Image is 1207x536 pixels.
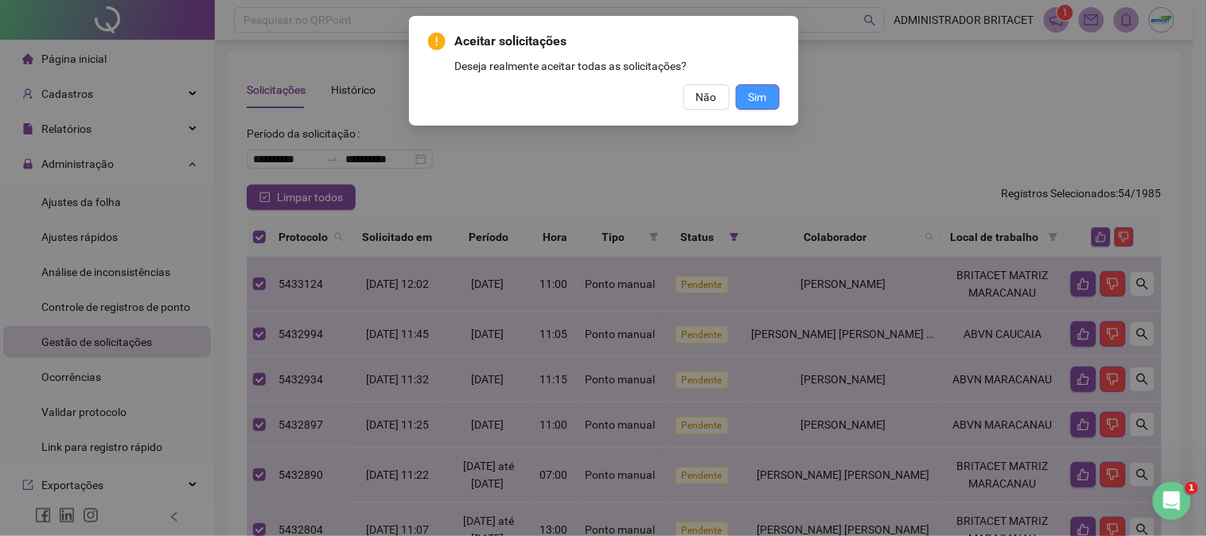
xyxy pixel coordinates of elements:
span: Não [696,88,717,106]
span: 1 [1186,482,1198,495]
button: Não [683,84,730,110]
div: Deseja realmente aceitar todas as solicitações? [455,57,780,75]
span: Sim [749,88,767,106]
span: Aceitar solicitações [455,32,780,51]
button: Sim [736,84,780,110]
iframe: Intercom live chat [1153,482,1191,520]
span: exclamation-circle [428,33,446,50]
